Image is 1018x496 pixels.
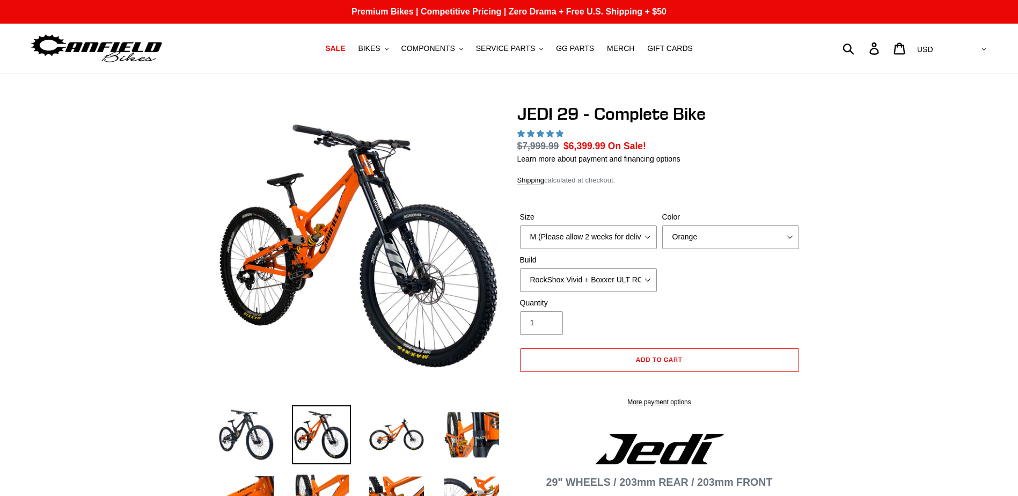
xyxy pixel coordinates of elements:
[520,254,657,266] label: Build
[325,44,345,53] span: SALE
[476,44,535,53] span: SERVICE PARTS
[517,104,802,124] h1: JEDI 29 - Complete Bike
[647,44,693,53] span: GIFT CARDS
[517,141,559,151] s: $7,999.99
[595,434,724,464] img: Jedi Logo
[367,405,426,464] img: Load image into Gallery viewer, JEDI 29 - Complete Bike
[551,41,599,56] a: GG PARTS
[608,139,646,153] span: On Sale!
[563,141,605,151] span: $6,399.99
[219,106,499,386] img: JEDI 29 - Complete Bike
[517,175,802,186] div: calculated at checkout.
[358,44,380,53] span: BIKES
[292,405,351,464] img: Load image into Gallery viewer, JEDI 29 - Complete Bike
[607,44,634,53] span: MERCH
[520,211,657,223] label: Size
[602,41,640,56] a: MERCH
[517,129,566,138] span: 5.00 stars
[442,405,501,464] img: Load image into Gallery viewer, JEDI 29 - Complete Bike
[662,211,799,223] label: Color
[520,348,799,372] button: Add to cart
[556,44,594,53] span: GG PARTS
[517,176,545,185] a: Shipping
[30,32,164,65] img: Canfield Bikes
[520,397,799,407] a: More payment options
[636,355,683,363] span: Add to cart
[353,41,393,56] button: BIKES
[520,297,657,309] label: Quantity
[848,37,876,60] input: Search
[320,41,350,56] a: SALE
[517,155,680,163] a: Learn more about payment and financing options
[217,405,276,464] img: Load image into Gallery viewer, JEDI 29 - Complete Bike
[642,41,698,56] a: GIFT CARDS
[396,41,468,56] button: COMPONENTS
[401,44,455,53] span: COMPONENTS
[546,476,773,488] strong: 29" WHEELS / 203mm REAR / 203mm FRONT
[471,41,548,56] button: SERVICE PARTS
